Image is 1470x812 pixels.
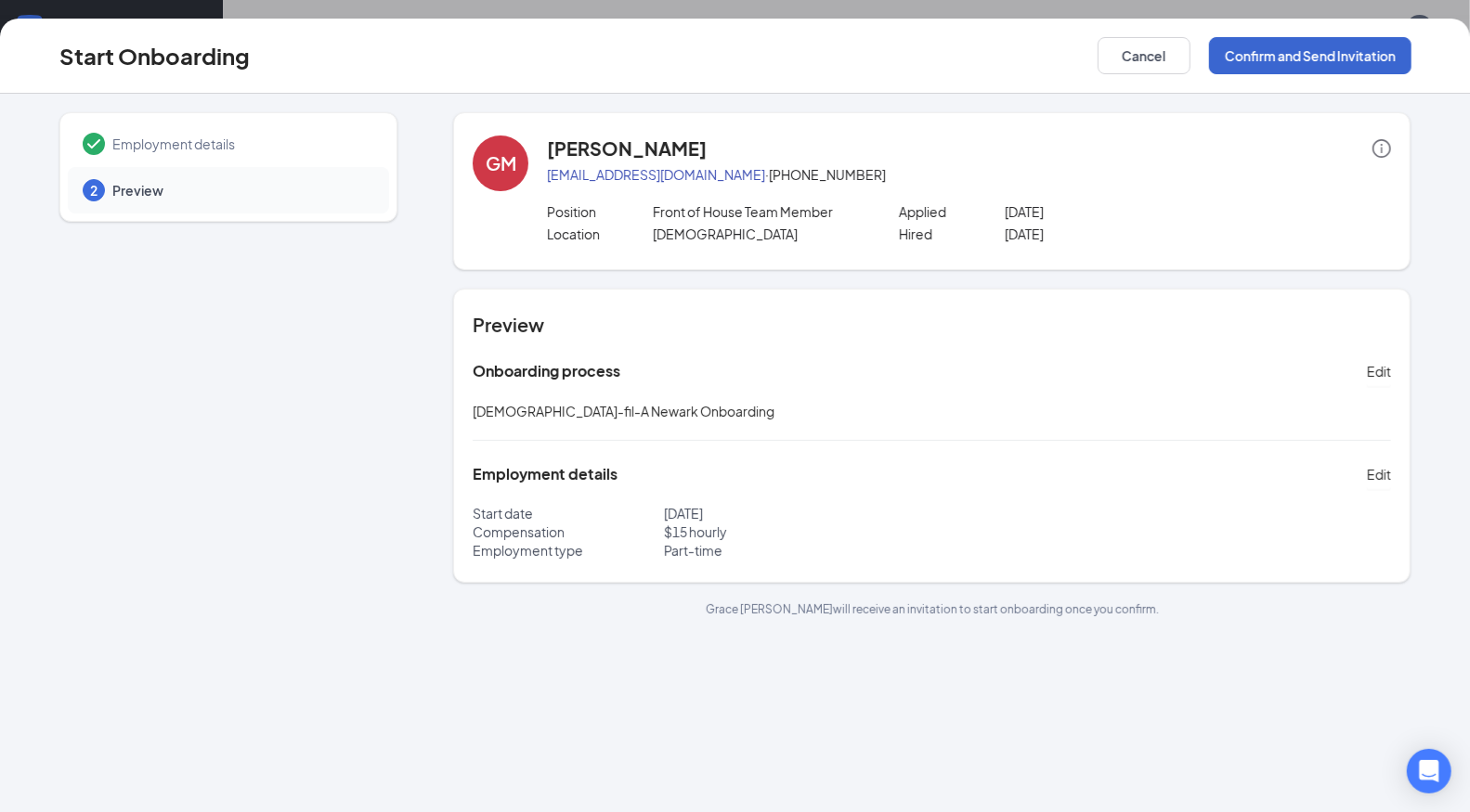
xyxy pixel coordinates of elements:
[90,181,98,200] span: 2
[1372,139,1391,158] span: info-circle
[83,133,105,155] svg: Checkmark
[547,225,653,243] p: Location
[112,135,371,153] span: Employment details
[653,225,864,243] p: [DEMOGRAPHIC_DATA]
[1005,225,1216,243] p: [DATE]
[1407,749,1451,793] div: Open Intercom Messenger
[473,403,774,419] span: [DEMOGRAPHIC_DATA]-fil-A Newark Onboarding
[547,202,653,221] p: Position
[473,312,1391,338] h4: Preview
[473,464,618,484] h5: Employment details
[653,202,864,221] p: Front of House Team Member
[1367,465,1391,483] span: Edit
[1367,356,1391,386] button: Edit
[664,504,932,522] p: [DATE]
[1005,202,1216,221] p: [DATE]
[473,522,664,541] p: Compensation
[547,165,1391,184] p: · [PHONE_NUMBER]
[473,361,620,381] h5: Onboarding process
[547,135,707,161] h4: [PERSON_NAME]
[899,202,1005,221] p: Applied
[486,150,516,176] div: GM
[112,181,371,200] span: Preview
[453,601,1411,617] p: Grace [PERSON_NAME] will receive an invitation to start onboarding once you confirm.
[473,504,664,522] p: Start date
[664,541,932,560] p: Part-time
[473,541,664,560] p: Employment type
[664,522,932,541] p: $ 15 hourly
[59,40,250,71] h3: Start Onboarding
[1209,37,1411,74] button: Confirm and Send Invitation
[1367,459,1391,489] button: Edit
[547,166,765,183] a: [EMAIL_ADDRESS][DOMAIN_NAME]
[899,225,1005,243] p: Hired
[1098,37,1190,74] button: Cancel
[1367,362,1391,380] span: Edit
